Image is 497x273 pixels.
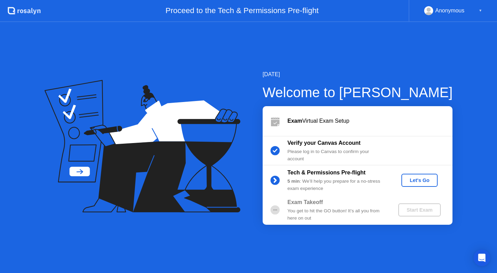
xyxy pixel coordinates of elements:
b: Exam Takeoff [288,199,323,205]
div: Please log in to Canvas to confirm your account [288,148,387,162]
div: Open Intercom Messenger [474,250,490,266]
button: Let's Go [401,174,438,187]
b: Tech & Permissions Pre-flight [288,170,366,175]
div: : We’ll help you prepare for a no-stress exam experience [288,178,387,192]
b: Verify your Canvas Account [288,140,361,146]
div: [DATE] [263,70,453,79]
b: Exam [288,118,302,124]
b: 5 min [288,179,300,184]
div: Anonymous [435,6,465,15]
div: You get to hit the GO button! It’s all you from here on out [288,208,387,222]
button: Start Exam [398,203,441,216]
div: Start Exam [401,207,438,213]
div: Let's Go [404,178,435,183]
div: ▼ [479,6,482,15]
div: Virtual Exam Setup [288,117,452,125]
div: Welcome to [PERSON_NAME] [263,82,453,103]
